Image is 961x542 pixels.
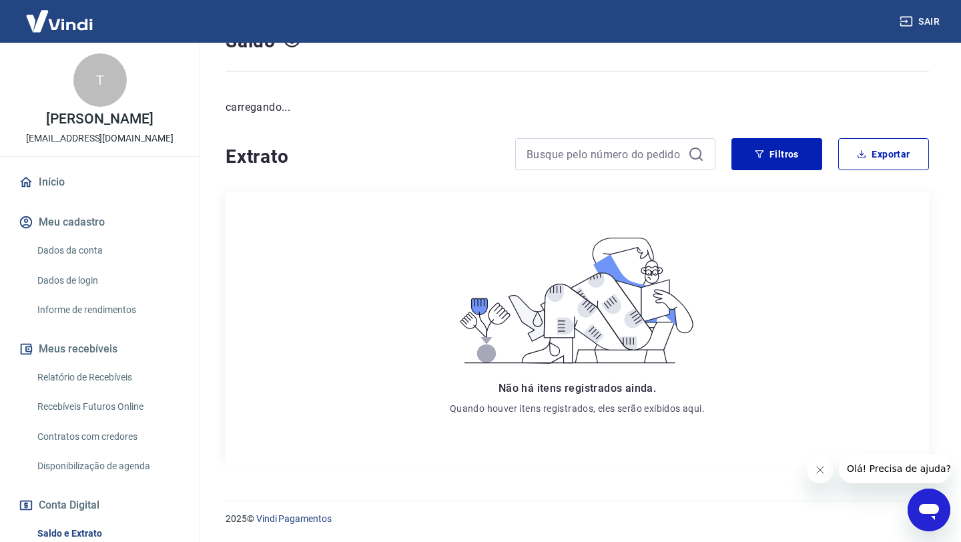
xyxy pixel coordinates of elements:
[32,296,184,324] a: Informe de rendimentos
[226,144,499,170] h4: Extrato
[16,168,184,197] a: Início
[32,453,184,480] a: Disponibilização de agenda
[16,208,184,237] button: Meu cadastro
[8,9,112,20] span: Olá! Precisa de ajuda?
[32,423,184,451] a: Contratos com credores
[16,334,184,364] button: Meus recebíveis
[46,112,153,126] p: [PERSON_NAME]
[807,457,834,483] iframe: Fechar mensagem
[32,267,184,294] a: Dados de login
[527,144,683,164] input: Busque pelo número do pedido
[16,491,184,520] button: Conta Digital
[32,393,184,421] a: Recebíveis Futuros Online
[838,138,929,170] button: Exportar
[908,489,950,531] iframe: Botão para abrir a janela de mensagens
[450,402,705,415] p: Quando houver itens registrados, eles serão exibidos aqui.
[16,1,103,41] img: Vindi
[897,9,945,34] button: Sair
[839,454,950,483] iframe: Mensagem da empresa
[226,99,929,115] p: carregando...
[731,138,822,170] button: Filtros
[499,382,656,394] span: Não há itens registrados ainda.
[226,512,929,526] p: 2025 ©
[73,53,127,107] div: T
[32,364,184,391] a: Relatório de Recebíveis
[256,513,332,524] a: Vindi Pagamentos
[26,131,174,146] p: [EMAIL_ADDRESS][DOMAIN_NAME]
[32,237,184,264] a: Dados da conta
